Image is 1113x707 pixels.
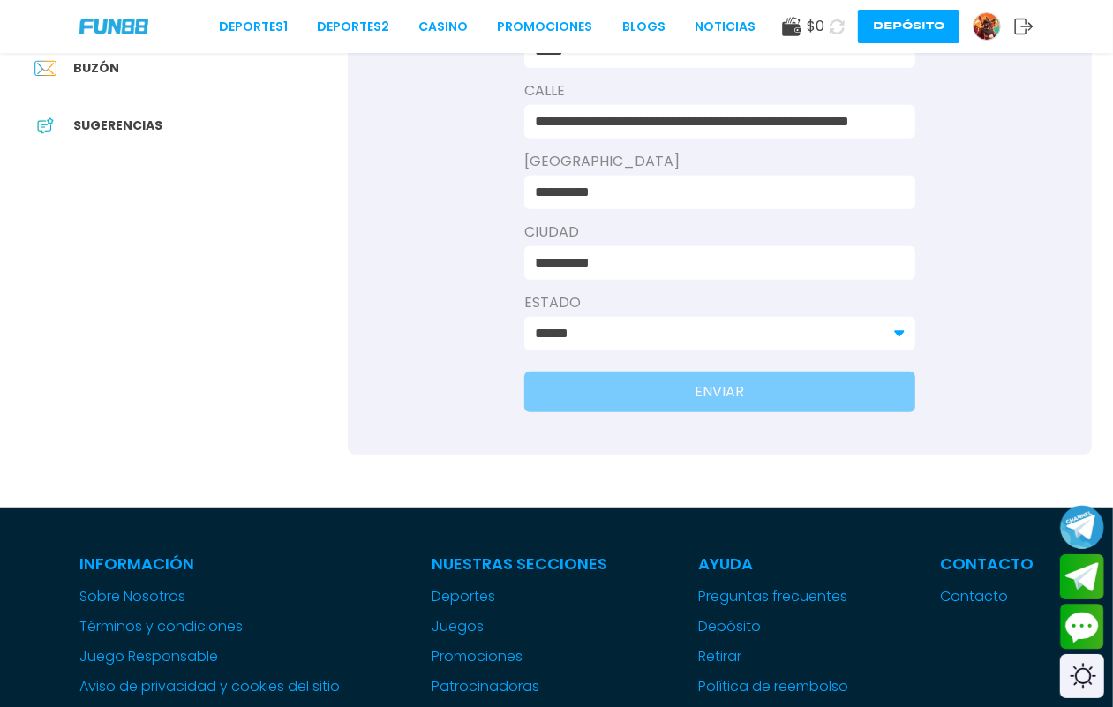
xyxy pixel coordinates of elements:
[498,18,593,36] a: Promociones
[858,10,959,43] button: Depósito
[432,586,607,607] a: Deportes
[79,552,340,575] p: Información
[698,616,848,637] a: Depósito
[695,18,756,36] a: NOTICIAS
[79,616,340,637] a: Términos y condiciones
[973,12,1014,41] a: Avatar
[1060,554,1104,600] button: Join telegram
[1060,504,1104,550] button: Join telegram channel
[940,552,1034,575] p: Contacto
[34,57,56,79] img: Inbox
[21,106,348,146] a: App FeedbackSugerencias
[317,18,389,36] a: Deportes2
[432,676,607,697] a: Patrocinadoras
[79,19,148,34] img: Company Logo
[219,18,288,36] a: Deportes1
[79,586,340,607] a: Sobre Nosotros
[524,80,915,102] label: Calle
[524,151,915,172] label: [GEOGRAPHIC_DATA]
[698,586,848,607] a: Preguntas frecuentes
[79,646,340,667] a: Juego Responsable
[79,676,340,697] a: Aviso de privacidad y cookies del sitio
[34,115,56,137] img: App Feedback
[524,222,915,243] label: Ciudad
[432,646,607,667] a: Promociones
[698,646,848,667] a: Retirar
[73,117,162,135] span: Sugerencias
[73,59,119,78] span: Buzón
[432,616,484,637] button: Juegos
[698,676,848,697] a: Política de reembolso
[622,18,666,36] a: BLOGS
[524,372,915,412] button: ENVIAR
[21,49,348,88] a: InboxBuzón
[418,18,468,36] a: CASINO
[698,552,848,575] p: Ayuda
[974,13,1000,40] img: Avatar
[807,16,824,37] span: $ 0
[524,292,915,313] label: Estado
[940,586,1034,607] a: Contacto
[1060,654,1104,698] div: Switch theme
[1060,604,1104,650] button: Contact customer service
[432,552,607,575] p: Nuestras Secciones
